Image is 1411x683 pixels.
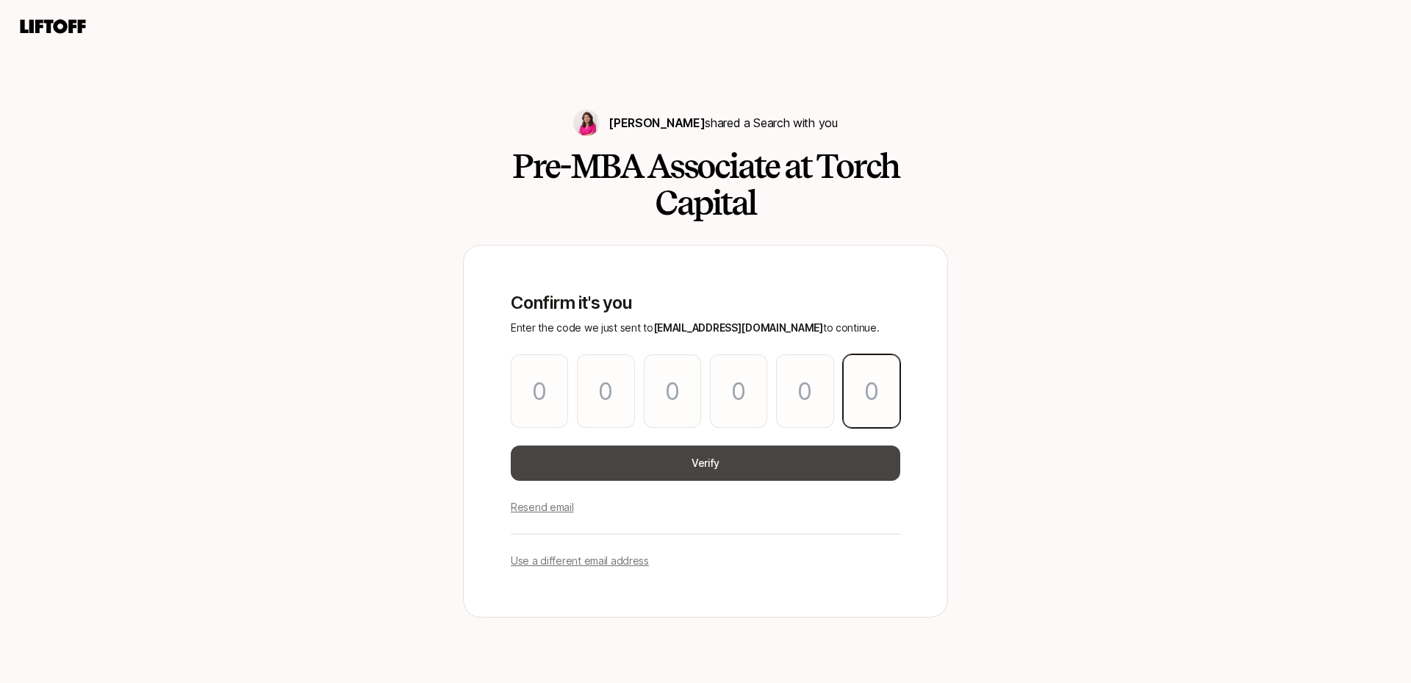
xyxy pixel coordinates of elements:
[577,354,634,428] input: Please enter OTP character 2
[608,113,837,132] p: shared a Search with you
[511,552,649,570] p: Use a different email address
[573,110,600,136] img: 9e09e871_5697_442b_ae6e_b16e3f6458f8.jpg
[511,498,574,516] p: Resend email
[644,354,701,428] input: Please enter OTP character 3
[511,354,568,428] input: Please enter OTP character 1
[485,148,926,221] h2: Pre-MBA Associate at Torch Capital
[511,446,900,481] button: Verify
[776,354,833,428] input: Please enter OTP character 5
[710,354,767,428] input: Please enter OTP character 4
[608,115,705,130] span: [PERSON_NAME]
[653,321,823,334] span: [EMAIL_ADDRESS][DOMAIN_NAME]
[843,354,900,428] input: Please enter OTP character 6
[511,293,900,313] p: Confirm it's you
[511,319,900,337] p: Enter the code we just sent to to continue.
